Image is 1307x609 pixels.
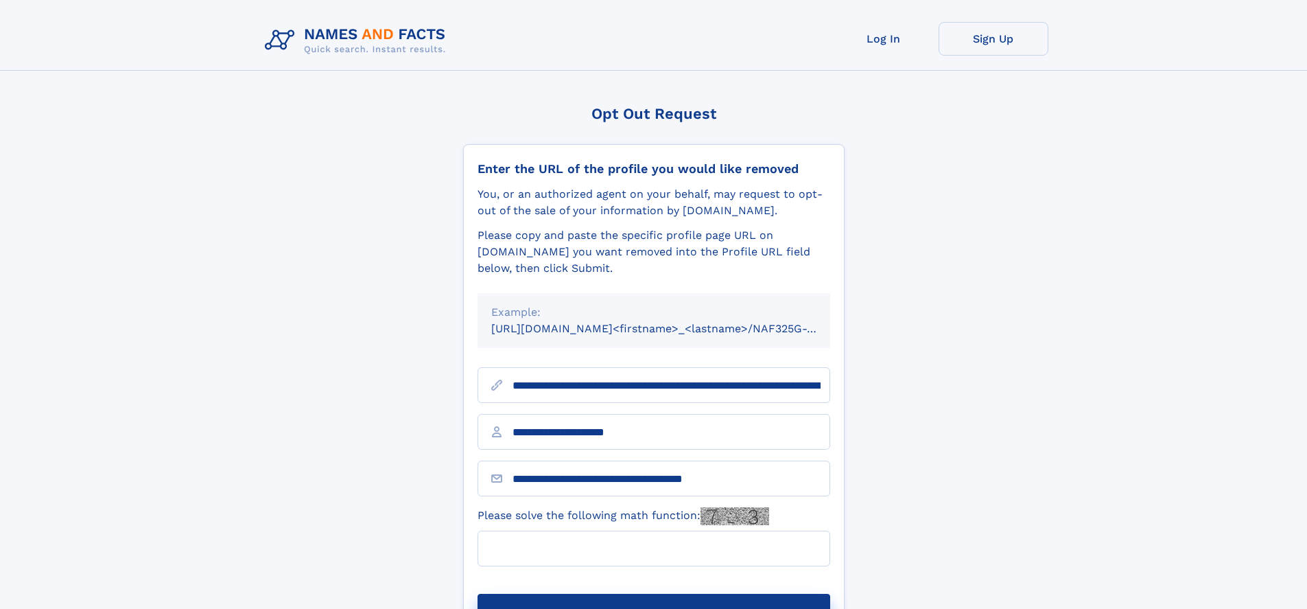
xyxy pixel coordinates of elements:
a: Log In [829,22,939,56]
a: Sign Up [939,22,1048,56]
small: [URL][DOMAIN_NAME]<firstname>_<lastname>/NAF325G-xxxxxxxx [491,322,856,335]
div: Please copy and paste the specific profile page URL on [DOMAIN_NAME] you want removed into the Pr... [478,227,830,277]
img: Logo Names and Facts [259,22,457,59]
div: Enter the URL of the profile you would like removed [478,161,830,176]
div: You, or an authorized agent on your behalf, may request to opt-out of the sale of your informatio... [478,186,830,219]
div: Example: [491,304,816,321]
label: Please solve the following math function: [478,507,769,525]
div: Opt Out Request [463,105,845,122]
